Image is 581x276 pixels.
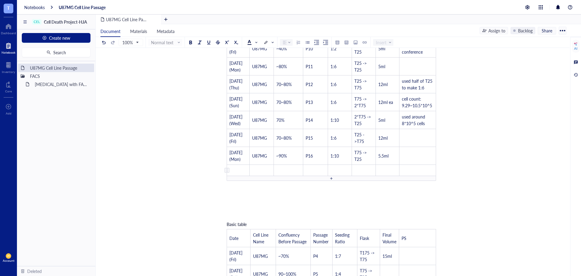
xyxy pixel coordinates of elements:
[378,117,385,123] span: 5ml
[229,78,244,91] span: [DATE] (Thu)
[229,250,244,262] span: [DATE] (Fri)
[27,64,92,72] div: U87MG Cell Line Passage
[306,117,313,123] span: P14
[354,131,364,144] span: T25 ->T75
[276,63,287,69] span: ~80%
[306,135,313,141] span: P15
[253,232,270,244] span: Cell Line Name
[229,235,238,241] span: Date
[354,114,372,126] span: 2*T75 -> T25
[306,153,313,159] span: P16
[276,99,292,105] span: 70~80%
[306,45,313,52] span: P10
[252,117,267,123] span: U87MG
[360,250,376,262] span: T175 -> T75
[335,232,351,244] span: Seeding Ratio
[278,232,307,244] span: Confluency Before Passage
[22,33,90,43] button: Create new
[382,232,396,244] span: Final Volume
[252,99,267,105] span: U87MG
[3,259,15,262] div: Account
[276,153,287,159] span: ~90%
[518,27,533,34] div: Backlog
[229,149,244,162] span: [DATE] (Mon)
[382,253,392,259] span: 15ml
[1,22,16,35] a: Dashboard
[378,45,385,52] span: 5ml
[378,81,388,87] span: 12ml
[122,40,138,45] span: 100%
[253,253,268,259] span: U87MG
[354,149,368,162] span: T75 -> T25
[376,40,392,45] span: Insert
[22,48,90,57] button: Search
[5,80,12,93] a: Core
[330,153,339,159] span: 1:10
[229,60,244,73] span: [DATE] (Mon)
[227,221,247,227] span: Basic table
[402,235,406,241] span: PS
[378,99,393,105] span: 12ml ea
[402,78,434,91] span: used half of T25 to make 1:6
[151,40,181,45] span: Normal text
[34,20,40,24] div: CEL
[53,50,66,55] span: Search
[278,253,289,259] span: ~70%
[2,51,15,54] div: Notebook
[402,114,426,126] span: used around 8*10^5 cells
[130,28,147,34] span: Materials
[44,19,87,25] span: Cell Death Project-HJA
[2,70,15,74] div: Inventory
[335,253,341,259] span: 1:7
[2,41,15,54] a: Notebook
[354,96,368,108] span: T75 -> 2*T75
[330,135,336,141] span: 1:6
[276,45,287,52] span: ~40%
[2,60,15,74] a: Inventory
[330,63,336,69] span: 1:6
[59,5,106,10] a: U87MG Cell Line Passage
[306,81,313,87] span: P12
[24,5,45,10] a: Notebooks
[402,96,432,108] span: cell count: 9.29~10.5*10^5
[49,35,70,40] span: Create new
[229,96,244,108] span: [DATE] (Sun)
[360,235,369,241] span: Flask
[100,28,120,34] span: Document
[252,45,267,52] span: U87MG
[7,254,10,258] span: JH
[32,80,92,88] div: [MEDICAL_DATA] with FACSymphonyA1
[276,81,292,87] span: 70~80%
[574,46,577,51] div: AI
[27,268,42,274] div: Deleted
[5,89,12,93] div: Core
[354,60,368,73] span: T25 -> T25
[252,153,267,159] span: U87MG
[378,63,385,69] span: 5ml
[354,78,368,91] span: T25 -> T75
[27,72,92,80] div: FACS
[313,232,329,244] span: Passage Number
[252,135,267,141] span: U87MG
[7,4,10,12] span: T
[330,45,336,52] span: 1:2
[252,81,267,87] span: U87MG
[313,253,318,259] span: P4
[378,135,388,141] span: 12ml
[538,27,556,34] button: Share
[306,99,313,105] span: P13
[276,135,292,141] span: 70~80%
[229,131,244,144] span: [DATE] (Fri)
[330,117,339,123] span: 1:10
[157,28,175,34] span: Metadata
[542,28,552,33] span: Share
[6,111,11,115] div: Add
[276,117,284,123] span: 70%
[252,63,267,69] span: U87MG
[1,31,16,35] div: Dashboard
[330,81,336,87] span: 1:6
[330,99,336,105] span: 1:6
[378,153,389,159] span: 5.5ml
